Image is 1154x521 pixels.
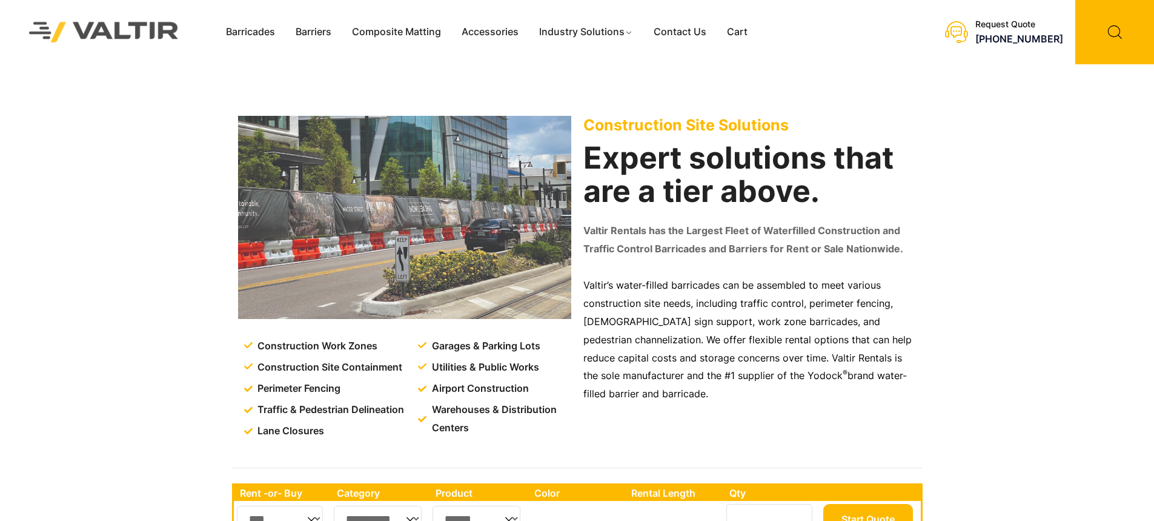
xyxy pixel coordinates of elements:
[13,6,194,58] img: Valtir Rentals
[529,23,643,41] a: Industry Solutions
[975,19,1063,30] div: Request Quote
[234,485,331,501] th: Rent -or- Buy
[975,33,1063,45] a: [PHONE_NUMBER]
[429,380,529,398] span: Airport Construction
[643,23,717,41] a: Contact Us
[254,401,404,419] span: Traffic & Pedestrian Delineation
[429,358,539,377] span: Utilities & Public Works
[583,141,917,208] h2: Expert solutions that are a tier above.
[583,116,917,134] p: Construction Site Solutions
[429,401,574,437] span: Warehouses & Distribution Centers
[583,222,917,258] p: Valtir Rentals has the Largest Fleet of Waterfilled Construction and Traffic Control Barricades a...
[254,358,402,377] span: Construction Site Containment
[723,485,820,501] th: Qty
[254,337,377,355] span: Construction Work Zones
[342,23,451,41] a: Composite Matting
[429,337,540,355] span: Garages & Parking Lots
[625,485,723,501] th: Rental Length
[843,368,847,377] sup: ®
[583,277,917,403] p: Valtir’s water-filled barricades can be assembled to meet various construction site needs, includ...
[528,485,626,501] th: Color
[254,380,340,398] span: Perimeter Fencing
[717,23,758,41] a: Cart
[254,422,324,440] span: Lane Closures
[331,485,430,501] th: Category
[429,485,528,501] th: Product
[451,23,529,41] a: Accessories
[285,23,342,41] a: Barriers
[216,23,285,41] a: Barricades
